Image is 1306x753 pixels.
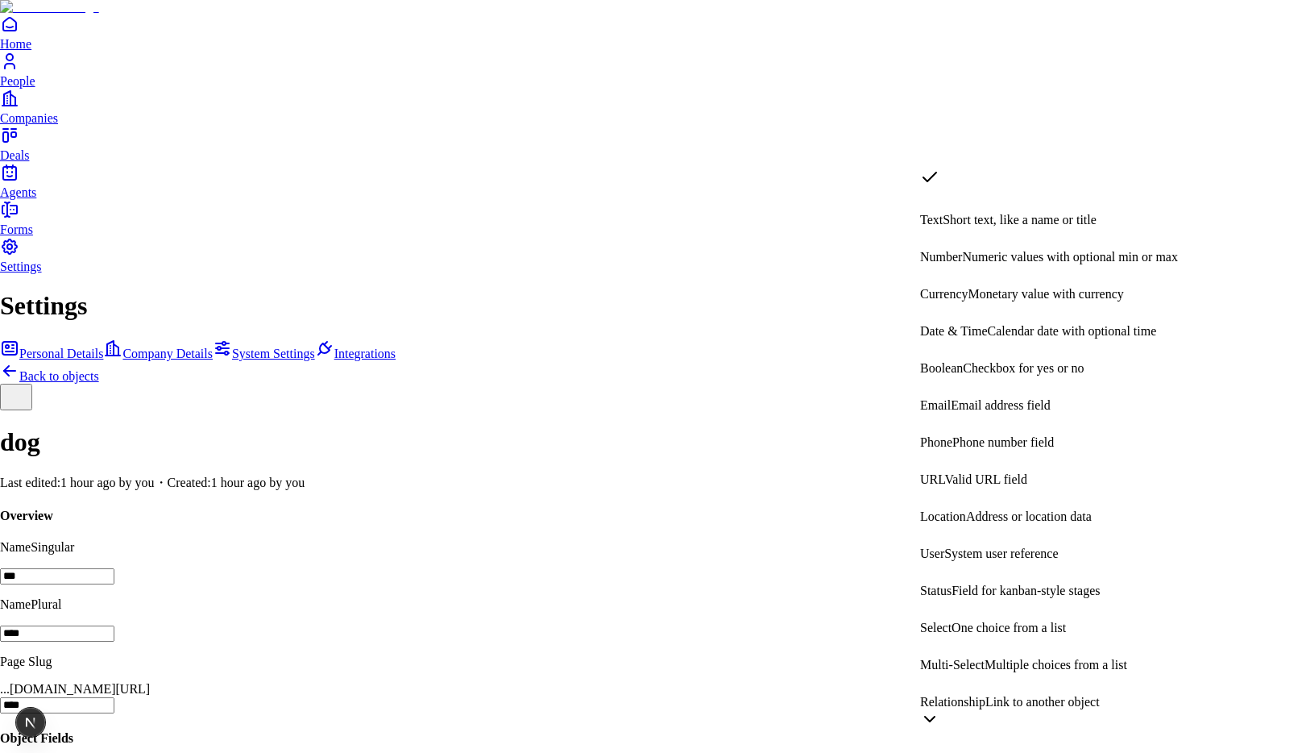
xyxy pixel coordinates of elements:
[920,510,966,523] span: Location
[952,621,1066,634] span: One choice from a list
[985,658,1127,672] span: Multiple choices from a list
[920,472,945,486] span: URL
[944,547,1058,560] span: System user reference
[920,250,962,264] span: Number
[966,510,1092,523] span: Address or location data
[952,584,1100,597] span: Field for kanban-style stages
[962,250,1178,264] span: Numeric values with optional min or max
[945,472,1028,486] span: Valid URL field
[920,621,952,634] span: Select
[920,324,988,338] span: Date & Time
[920,658,985,672] span: Multi-Select
[920,435,952,449] span: Phone
[920,287,968,301] span: Currency
[952,435,1054,449] span: Phone number field
[988,324,1157,338] span: Calendar date with optional time
[920,584,952,597] span: Status
[985,695,1100,709] span: Link to another object
[968,287,1124,301] span: Monetary value with currency
[920,547,944,560] span: User
[920,695,985,709] span: Relationship
[951,398,1051,412] span: Email address field
[920,361,963,375] span: Boolean
[920,213,943,227] span: Text
[920,398,951,412] span: Email
[963,361,1084,375] span: Checkbox for yes or no
[943,213,1097,227] span: Short text, like a name or title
